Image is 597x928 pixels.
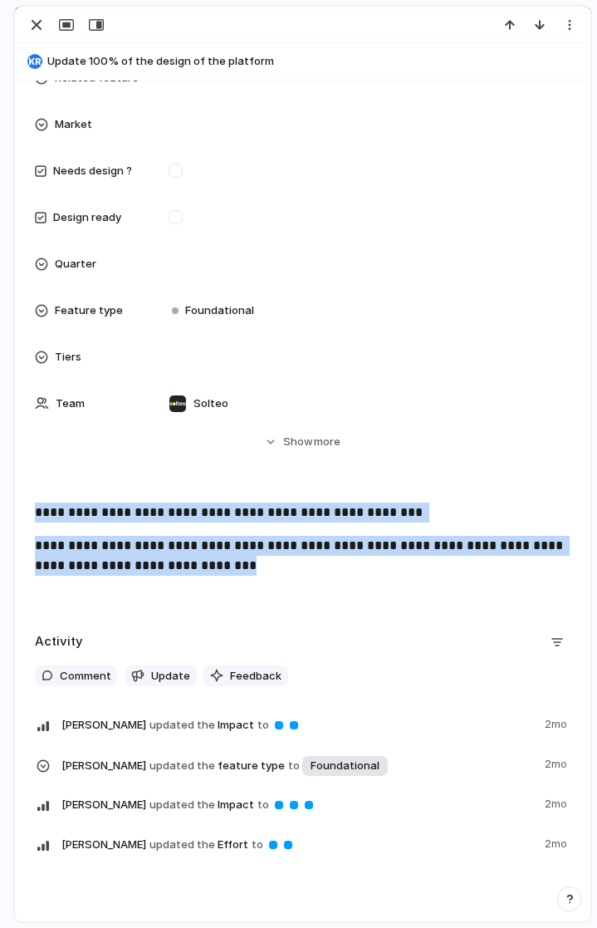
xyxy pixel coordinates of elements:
span: Needs design ? [53,163,132,179]
span: Team [56,395,85,412]
span: Impact [61,713,535,736]
span: updated the [149,797,215,813]
span: more [314,434,340,450]
span: [PERSON_NAME] [61,797,146,813]
span: Impact [61,793,535,816]
span: Quarter [55,256,96,273]
button: Feedback [203,665,288,687]
span: 2mo [545,832,570,852]
span: Comment [60,668,111,685]
span: updated the [149,837,215,853]
span: Feedback [230,668,281,685]
span: to [257,717,269,734]
span: Tiers [55,349,81,366]
span: Solteo [193,395,228,412]
span: to [288,758,300,774]
button: Showmore [35,427,570,457]
button: Update 100% of the design of the platform [22,48,583,75]
span: to [252,837,263,853]
span: Foundational [185,302,254,319]
span: Foundational [311,758,379,774]
span: 2mo [545,753,570,773]
span: [PERSON_NAME] [61,717,146,734]
span: [PERSON_NAME] [61,758,146,774]
span: Show [283,434,313,450]
h2: Activity [35,632,83,651]
span: Update [151,668,190,685]
span: updated the [149,758,215,774]
span: 2mo [545,793,570,813]
button: Comment [35,665,118,687]
button: Update [125,665,197,687]
span: [PERSON_NAME] [61,837,146,853]
span: Feature type [55,302,123,319]
span: updated the [149,717,215,734]
span: feature type [61,753,535,778]
span: Design ready [53,209,121,226]
span: Update 100% of the design of the platform [47,53,583,70]
span: Effort [61,832,535,856]
span: to [257,797,269,813]
span: 2mo [545,713,570,733]
span: Market [55,116,92,133]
